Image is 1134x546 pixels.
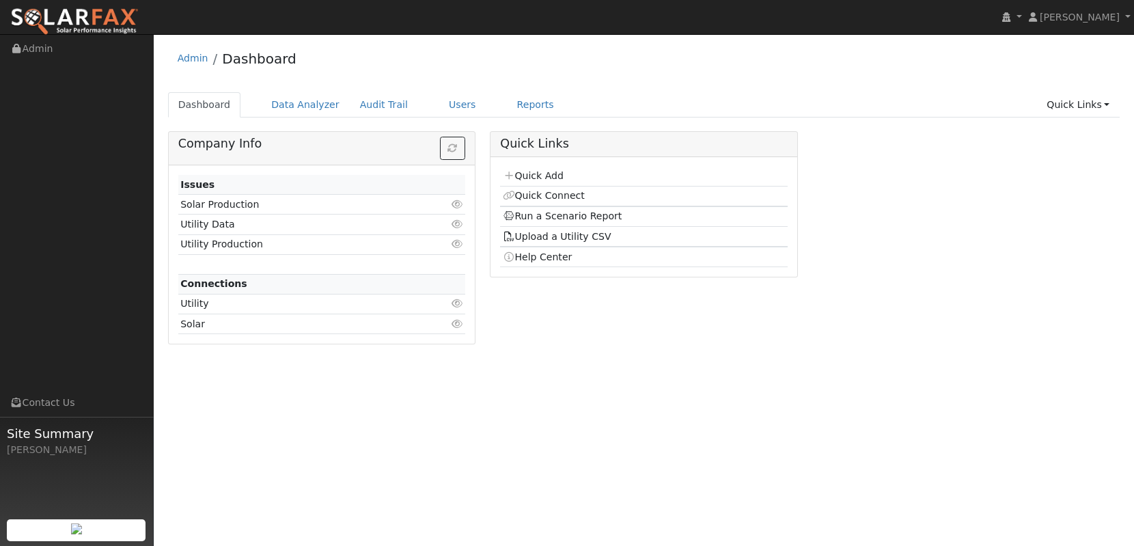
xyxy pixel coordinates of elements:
a: Dashboard [168,92,241,118]
a: Reports [507,92,564,118]
td: Utility Production [178,234,419,254]
a: Run a Scenario Report [503,210,622,221]
i: Click to view [451,319,463,329]
i: Click to view [451,219,463,229]
i: Click to view [451,239,463,249]
span: Site Summary [7,424,146,443]
a: Audit Trail [350,92,418,118]
strong: Issues [180,179,215,190]
a: Quick Links [1036,92,1120,118]
a: Users [439,92,486,118]
td: Solar [178,314,419,334]
a: Data Analyzer [261,92,350,118]
i: Click to view [451,200,463,209]
a: Admin [178,53,208,64]
a: Dashboard [222,51,296,67]
i: Click to view [451,299,463,308]
img: retrieve [71,523,82,534]
span: [PERSON_NAME] [1040,12,1120,23]
a: Quick Connect [503,190,585,201]
td: Utility [178,294,419,314]
td: Solar Production [178,195,419,215]
a: Upload a Utility CSV [503,231,611,242]
a: Quick Add [503,170,564,181]
td: Utility Data [178,215,419,234]
div: [PERSON_NAME] [7,443,146,457]
img: SolarFax [10,8,139,36]
a: Help Center [503,251,572,262]
strong: Connections [180,278,247,289]
h5: Quick Links [500,137,787,151]
h5: Company Info [178,137,465,151]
